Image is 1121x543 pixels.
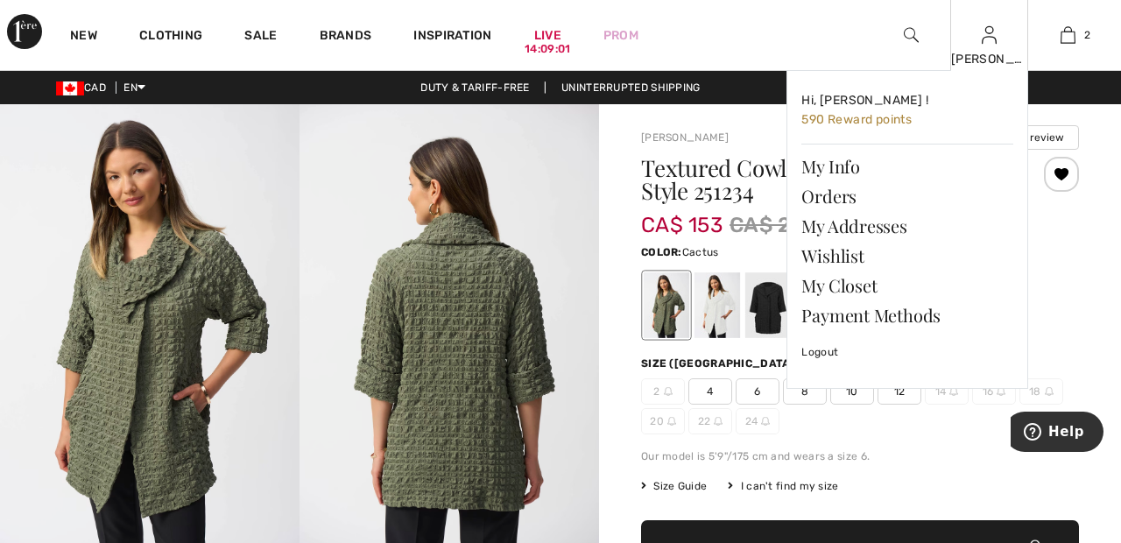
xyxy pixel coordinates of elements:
a: [PERSON_NAME] [641,131,729,144]
div: Vanilla 30 [694,272,740,338]
img: ring-m.svg [714,417,723,426]
img: My Info [982,25,997,46]
a: Sign In [982,26,997,43]
img: ring-m.svg [1045,387,1054,396]
span: Inspiration [413,28,491,46]
span: Size Guide [641,478,707,494]
span: 20 [641,408,685,434]
span: 18 [1019,378,1063,405]
img: Canadian Dollar [56,81,84,95]
a: Clothing [139,28,202,46]
a: Prom [603,26,638,45]
a: New [70,28,97,46]
a: Live14:09:01 [534,26,561,45]
div: 14:09:01 [525,41,570,58]
span: 590 Reward points [801,112,912,127]
a: My Addresses [801,211,1013,241]
img: ring-m.svg [664,387,673,396]
span: 6 [736,378,779,405]
span: 4 [688,378,732,405]
img: 1ère Avenue [7,14,42,49]
span: EN [123,81,145,94]
a: My Info [801,152,1013,181]
a: Payment Methods [801,300,1013,330]
div: Size ([GEOGRAPHIC_DATA]/[GEOGRAPHIC_DATA]): [641,356,934,371]
h1: Textured Cowl Neck Jacket Style 251234 [641,157,1006,202]
span: CA$ 153 [641,195,723,237]
div: Cactus [644,272,689,338]
iframe: Opens a widget where you can find more information [1011,412,1103,455]
img: search the website [904,25,919,46]
a: Orders [801,181,1013,211]
div: [PERSON_NAME] [951,50,1028,68]
a: My Closet [801,271,1013,300]
span: 22 [688,408,732,434]
div: Our model is 5'9"/175 cm and wears a size 6. [641,448,1079,464]
span: CA$ 279 [730,209,816,241]
span: 2 [1084,27,1090,43]
span: Hi, [PERSON_NAME] ! [801,93,928,108]
span: CAD [56,81,113,94]
div: Black [745,272,791,338]
span: 24 [736,408,779,434]
img: ring-m.svg [761,417,770,426]
a: Brands [320,28,372,46]
span: 2 [641,378,685,405]
span: Cactus [682,246,719,258]
a: Wishlist [801,241,1013,271]
img: My Bag [1061,25,1075,46]
div: I can't find my size [728,478,838,494]
span: Color: [641,246,682,258]
a: Hi, [PERSON_NAME] ! 590 Reward points [801,85,1013,137]
a: 2 [1029,25,1106,46]
a: Sale [244,28,277,46]
a: Logout [801,330,1013,374]
img: ring-m.svg [667,417,676,426]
